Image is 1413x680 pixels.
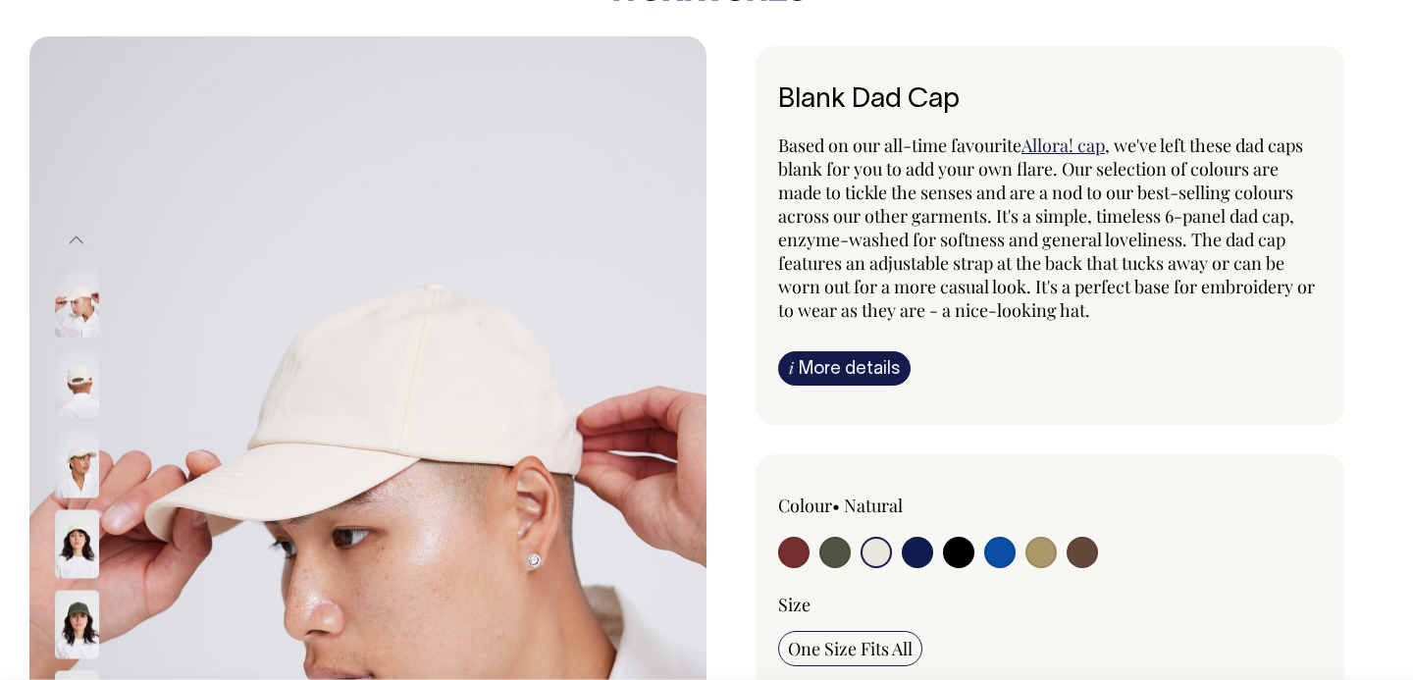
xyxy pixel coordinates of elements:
span: , we've left these dad caps blank for you to add your own flare. Our selection of colours are mad... [778,133,1315,322]
span: i [789,357,794,378]
a: iMore details [778,351,911,386]
span: One Size Fits All [788,637,913,660]
span: Based on our all-time favourite [778,133,1021,157]
button: Previous [62,219,91,263]
span: • [832,494,840,517]
div: Colour [778,494,996,517]
img: natural [55,269,99,338]
input: One Size Fits All [778,631,922,666]
div: Size [778,593,1322,616]
h6: Blank Dad Cap [778,85,1322,116]
img: natural [55,430,99,498]
img: olive [55,591,99,659]
img: natural [55,510,99,579]
a: Allora! cap [1021,133,1105,157]
img: natural [55,349,99,418]
label: Natural [844,494,903,517]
